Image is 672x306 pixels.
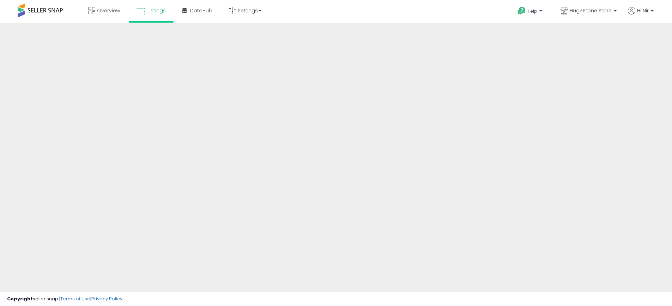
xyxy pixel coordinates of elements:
strong: Copyright [7,295,33,302]
span: DataHub [190,7,212,14]
span: HugeStone Store [570,7,612,14]
a: Terms of Use [60,295,90,302]
a: Help [512,1,549,23]
span: Help [528,8,537,14]
i: Get Help [517,6,526,15]
span: Overview [97,7,120,14]
a: Hi Nir [628,7,654,23]
span: Hi Nir [637,7,649,14]
div: seller snap | | [7,296,122,302]
a: Privacy Policy [91,295,122,302]
span: Listings [147,7,166,14]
